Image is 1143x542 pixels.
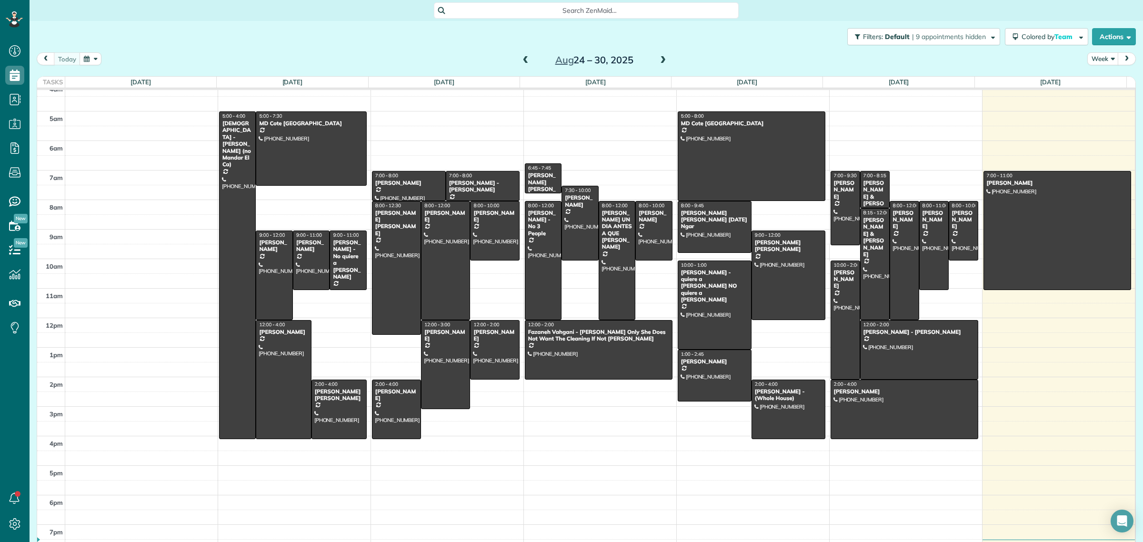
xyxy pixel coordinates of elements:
[842,28,1000,45] a: Filters: Default | 9 appointments hidden
[863,172,886,179] span: 7:00 - 8:15
[50,440,63,447] span: 4pm
[259,239,290,253] div: [PERSON_NAME]
[259,120,363,127] div: MD Cote [GEOGRAPHIC_DATA]
[332,239,363,280] div: [PERSON_NAME] - No quiere a [PERSON_NAME]
[681,113,704,119] span: 5:00 - 8:00
[1005,28,1088,45] button: Colored byTeam
[259,329,308,335] div: [PERSON_NAME]
[50,351,63,359] span: 1pm
[863,321,889,328] span: 12:00 - 2:00
[14,238,28,248] span: New
[315,381,338,387] span: 2:00 - 4:00
[922,202,948,209] span: 8:00 - 11:00
[37,77,65,88] th: Tasks
[528,329,670,342] div: Fazaneh Vahgani - [PERSON_NAME] Only She Does Not Want The Cleaning If Not [PERSON_NAME]
[375,388,418,402] div: [PERSON_NAME]
[638,210,669,223] div: [PERSON_NAME]
[259,321,285,328] span: 12:00 - 4:00
[952,210,975,230] div: [PERSON_NAME]
[282,78,303,86] a: [DATE]
[681,351,704,357] span: 1:00 - 2:45
[473,329,516,342] div: [PERSON_NAME]
[14,214,28,223] span: New
[755,232,781,238] span: 9:00 - 12:00
[375,381,398,387] span: 2:00 - 4:00
[375,202,401,209] span: 8:00 - 12:30
[259,232,285,238] span: 9:00 - 12:00
[681,202,704,209] span: 8:00 - 9:45
[314,388,364,402] div: [PERSON_NAME] [PERSON_NAME]
[46,321,63,329] span: 12pm
[424,321,450,328] span: 12:00 - 3:00
[375,180,443,186] div: [PERSON_NAME]
[892,210,916,230] div: [PERSON_NAME]
[889,78,909,86] a: [DATE]
[585,78,606,86] a: [DATE]
[222,113,245,119] span: 5:00 - 4:00
[565,187,591,193] span: 7:30 - 10:00
[885,32,910,41] span: Default
[473,210,516,223] div: [PERSON_NAME]
[639,202,664,209] span: 8:00 - 10:00
[50,144,63,152] span: 6am
[473,321,499,328] span: 12:00 - 2:00
[863,180,887,221] div: [PERSON_NAME] & [PERSON_NAME]
[50,203,63,211] span: 8am
[50,410,63,418] span: 3pm
[375,172,398,179] span: 7:00 - 8:00
[434,78,454,86] a: [DATE]
[46,262,63,270] span: 10am
[602,202,628,209] span: 8:00 - 12:00
[449,172,472,179] span: 7:00 - 8:00
[528,321,554,328] span: 12:00 - 2:00
[834,172,857,179] span: 7:00 - 9:30
[847,28,1000,45] button: Filters: Default | 9 appointments hidden
[755,381,778,387] span: 2:00 - 4:00
[528,202,554,209] span: 8:00 - 12:00
[50,381,63,388] span: 2pm
[50,174,63,181] span: 7am
[528,210,559,237] div: [PERSON_NAME] - No 3 People
[449,180,517,193] div: [PERSON_NAME] - [PERSON_NAME]
[1040,78,1061,86] a: [DATE]
[681,210,749,230] div: [PERSON_NAME] [PERSON_NAME] [DATE] Ngar
[528,165,551,171] span: 6:45 - 7:45
[424,210,467,223] div: [PERSON_NAME]
[564,194,595,208] div: [PERSON_NAME]
[893,202,919,209] span: 8:00 - 12:00
[535,55,654,65] h2: 24 – 30, 2025
[737,78,757,86] a: [DATE]
[912,32,986,41] span: | 9 appointments hidden
[473,202,499,209] span: 8:00 - 10:00
[37,52,55,65] button: prev
[1022,32,1076,41] span: Colored by
[987,172,1013,179] span: 7:00 - 11:00
[296,239,327,253] div: [PERSON_NAME]
[50,528,63,536] span: 7pm
[296,232,322,238] span: 9:00 - 11:00
[863,32,883,41] span: Filters:
[602,210,632,251] div: [PERSON_NAME] UN DIA ANTES A QUE [PERSON_NAME]
[222,120,253,168] div: [DEMOGRAPHIC_DATA] - [PERSON_NAME] (no Mandar El Ca)
[681,262,707,268] span: 10:00 - 1:00
[46,292,63,300] span: 11am
[1092,28,1136,45] button: Actions
[952,202,978,209] span: 8:00 - 10:00
[754,239,822,253] div: [PERSON_NAME] [PERSON_NAME]
[681,269,749,303] div: [PERSON_NAME] - quiere a [PERSON_NAME] NO quiere a [PERSON_NAME]
[833,269,857,290] div: [PERSON_NAME]
[1111,510,1133,532] div: Open Intercom Messenger
[50,499,63,506] span: 6pm
[555,54,574,66] span: Aug
[424,202,450,209] span: 8:00 - 12:00
[754,388,822,402] div: [PERSON_NAME] - (Whole House)
[333,232,359,238] span: 9:00 - 11:00
[834,381,857,387] span: 2:00 - 4:00
[863,329,975,335] div: [PERSON_NAME] - [PERSON_NAME]
[528,172,559,206] div: [PERSON_NAME] [PERSON_NAME] Property
[50,233,63,241] span: 9am
[54,52,80,65] button: today
[863,210,889,216] span: 8:15 - 12:00
[424,329,467,342] div: [PERSON_NAME]
[259,113,282,119] span: 5:00 - 7:30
